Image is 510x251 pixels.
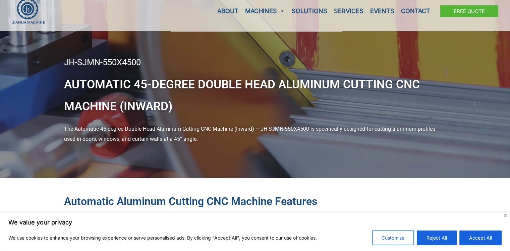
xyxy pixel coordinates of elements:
[504,214,507,217] img: Close
[64,195,446,209] h2: Automatic aluminum cutting CNC machine Features
[417,231,457,245] button: Reject All
[64,124,446,144] div: The Automatic 45-degree Double Head Aluminum Cutting CNC Machine (Inward) – JH-SJMN-550X4500 is s...
[372,231,414,245] button: Customise
[8,218,502,226] p: We value your privacy
[64,58,446,67] div: JH-SJMN-550X4500
[440,5,498,17] a: Free Quote
[8,234,317,242] p: We use cookies to enhance your browsing experience or serve personalised ads. By clicking "Accept...
[459,231,502,245] button: Accept All
[64,74,446,118] h1: Automatic 45-degree Double Head Aluminum Cutting CNC Machine (Inward)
